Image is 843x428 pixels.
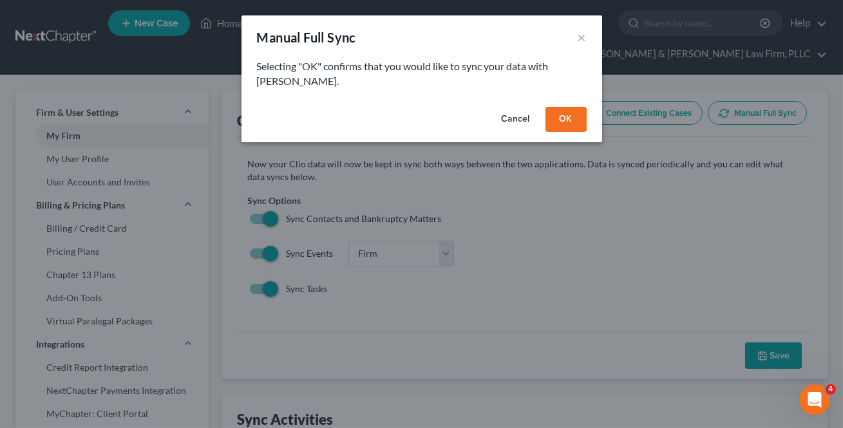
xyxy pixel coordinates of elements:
span: 4 [826,384,836,395]
button: × [578,30,587,45]
div: Manual Full Sync [257,28,356,46]
iframe: Intercom live chat [799,384,830,415]
button: Cancel [491,107,540,133]
p: Selecting "OK" confirms that you would like to sync your data with [PERSON_NAME]. [257,59,587,89]
button: OK [545,107,587,133]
